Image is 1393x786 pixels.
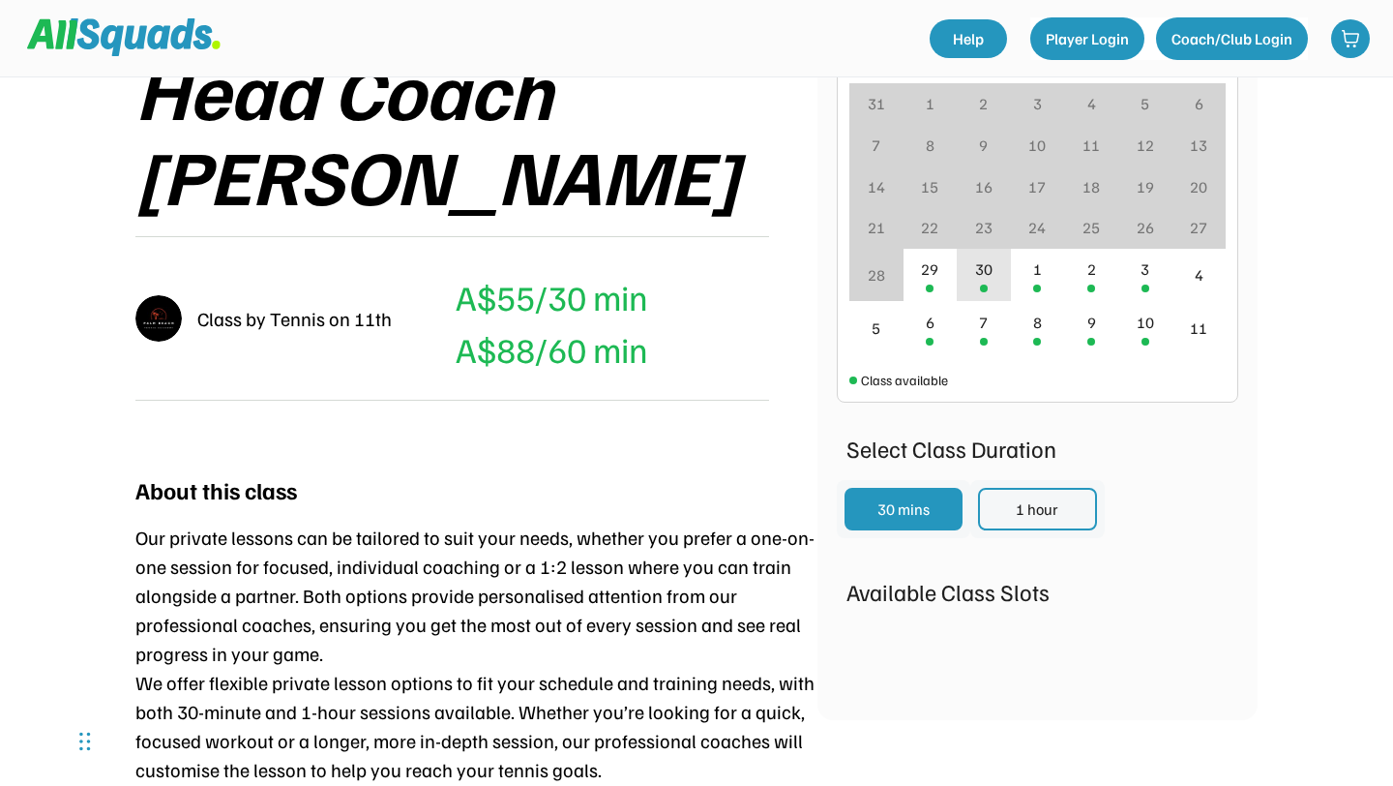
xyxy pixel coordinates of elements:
div: A$55/30 min [456,271,648,323]
div: 31 [868,92,885,115]
div: 11 [1190,317,1207,340]
div: A$88/60 min [456,323,648,376]
div: 5 [1141,92,1149,115]
div: 4 [1087,92,1096,115]
img: shopping-cart-01%20%281%29.svg [1341,29,1360,48]
div: 28 [868,263,885,287]
button: 30 mins [845,488,963,530]
div: 7 [872,134,880,157]
div: 17 [1028,175,1046,198]
div: 9 [1087,311,1096,334]
div: 3 [1141,257,1149,281]
div: 11 [1082,134,1100,157]
div: 7 [979,311,988,334]
div: 15 [921,175,938,198]
div: 30 [975,257,993,281]
button: Player Login [1030,17,1144,60]
div: 1 [1033,257,1042,281]
div: Class by Tennis on 11th [197,304,392,333]
div: 26 [1137,216,1154,239]
div: 27 [1190,216,1207,239]
div: 9 [979,134,988,157]
div: 18 [1082,175,1100,198]
div: 14 [868,175,885,198]
div: 2 [979,92,988,115]
div: 16 [975,175,993,198]
div: 29 [921,257,938,281]
div: 21 [868,216,885,239]
div: Class available [861,370,948,390]
div: 8 [926,134,934,157]
button: Coach/Club Login [1156,17,1308,60]
div: 24 [1028,216,1046,239]
div: 25 [1082,216,1100,239]
div: 4 [1195,263,1203,287]
div: About this class [135,472,297,507]
div: 6 [1195,92,1203,115]
div: 13 [1190,134,1207,157]
button: 1 hour [978,488,1096,530]
div: 2 [1087,257,1096,281]
a: Help [930,19,1007,58]
img: IMG_2979.png [135,295,182,342]
div: Select Class Duration [837,431,1238,466]
div: 3 [1033,92,1042,115]
div: 20 [1190,175,1207,198]
div: Available Class Slots [837,574,1238,609]
div: 19 [1137,175,1154,198]
div: 6 [926,311,934,334]
div: 23 [975,216,993,239]
div: 10 [1028,134,1046,157]
div: 1 [926,92,934,115]
div: 8 [1033,311,1042,334]
div: 10 [1137,311,1154,334]
div: 5 [872,317,880,340]
div: 22 [921,216,938,239]
img: Squad%20Logo.svg [27,18,221,55]
div: 12 [1137,134,1154,157]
